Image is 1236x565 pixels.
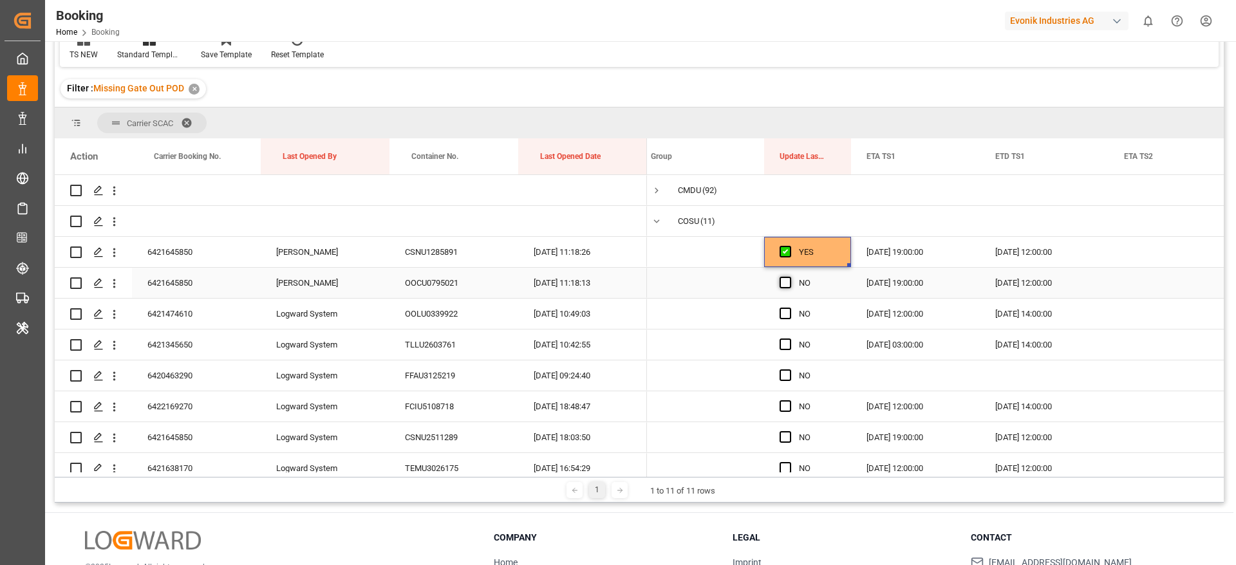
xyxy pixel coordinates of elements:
[851,329,980,360] div: [DATE] 03:00:00
[283,152,337,161] span: Last Opened By
[851,237,980,267] div: [DATE] 19:00:00
[678,207,699,236] div: COSU
[389,360,518,391] div: FFAU3125219
[261,237,389,267] div: [PERSON_NAME]
[518,237,647,267] div: [DATE] 11:18:26
[518,360,647,391] div: [DATE] 09:24:40
[132,422,261,452] div: 6421645850
[799,361,836,391] div: NO
[651,152,672,161] span: Group
[980,299,1109,329] div: [DATE] 14:00:00
[1124,152,1153,161] span: ETA TS2
[980,391,1109,421] div: [DATE] 14:00:00
[189,84,200,95] div: ✕
[201,49,252,60] div: Save Template
[55,175,647,206] div: Press SPACE to select this row.
[132,237,261,267] div: 6421645850
[866,152,895,161] span: ETA TS1
[540,152,601,161] span: Last Opened Date
[980,422,1109,452] div: [DATE] 12:00:00
[411,152,458,161] span: Container No.
[55,237,647,268] div: Press SPACE to select this row.
[389,299,518,329] div: OOLU0339922
[518,329,647,360] div: [DATE] 10:42:55
[799,237,836,267] div: YES
[117,49,182,60] div: Standard Templates
[389,268,518,298] div: OOCU0795021
[132,360,261,391] div: 6420463290
[980,453,1109,483] div: [DATE] 12:00:00
[1134,6,1163,35] button: show 0 new notifications
[389,453,518,483] div: TEMU3026175
[55,206,647,237] div: Press SPACE to select this row.
[55,299,647,329] div: Press SPACE to select this row.
[55,360,647,391] div: Press SPACE to select this row.
[389,391,518,421] div: FCIU5108718
[261,329,389,360] div: Logward System
[56,28,77,37] a: Home
[55,422,647,453] div: Press SPACE to select this row.
[132,299,261,329] div: 6421474610
[780,152,824,161] span: Update Last Opened By
[132,268,261,298] div: 6421645850
[851,391,980,421] div: [DATE] 12:00:00
[971,531,1194,544] h3: Contact
[67,83,93,93] span: Filter :
[733,531,955,544] h3: Legal
[261,453,389,483] div: Logward System
[261,360,389,391] div: Logward System
[389,422,518,452] div: CSNU2511289
[980,329,1109,360] div: [DATE] 14:00:00
[700,207,715,236] span: (11)
[127,118,173,128] span: Carrier SCAC
[980,268,1109,298] div: [DATE] 12:00:00
[132,391,261,421] div: 6422169270
[55,391,647,422] div: Press SPACE to select this row.
[261,299,389,329] div: Logward System
[1163,6,1192,35] button: Help Center
[799,268,836,298] div: NO
[995,152,1025,161] span: ETD TS1
[55,329,647,360] div: Press SPACE to select this row.
[799,330,836,360] div: NO
[132,329,261,360] div: 6421345650
[70,49,98,60] div: TS NEW
[55,453,647,484] div: Press SPACE to select this row.
[799,299,836,329] div: NO
[93,83,184,93] span: Missing Gate Out POD
[132,453,261,483] div: 6421638170
[1005,12,1128,30] div: Evonik Industries AG
[851,268,980,298] div: [DATE] 19:00:00
[271,49,324,60] div: Reset Template
[851,453,980,483] div: [DATE] 12:00:00
[518,391,647,421] div: [DATE] 18:48:47
[261,268,389,298] div: [PERSON_NAME]
[799,392,836,421] div: NO
[55,268,647,299] div: Press SPACE to select this row.
[494,531,716,544] h3: Company
[518,268,647,298] div: [DATE] 11:18:13
[261,391,389,421] div: Logward System
[518,299,647,329] div: [DATE] 10:49:03
[851,299,980,329] div: [DATE] 12:00:00
[650,485,715,497] div: 1 to 11 of 11 rows
[518,422,647,452] div: [DATE] 18:03:50
[56,6,120,25] div: Booking
[389,329,518,360] div: TLLU2603761
[799,423,836,452] div: NO
[589,482,605,498] div: 1
[389,237,518,267] div: CSNU1285891
[799,454,836,483] div: NO
[678,176,701,205] div: CMDU
[85,531,201,550] img: Logward Logo
[154,152,221,161] span: Carrier Booking No.
[980,237,1109,267] div: [DATE] 12:00:00
[851,422,980,452] div: [DATE] 19:00:00
[261,422,389,452] div: Logward System
[70,151,98,162] div: Action
[702,176,717,205] span: (92)
[518,453,647,483] div: [DATE] 16:54:29
[1005,8,1134,33] button: Evonik Industries AG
